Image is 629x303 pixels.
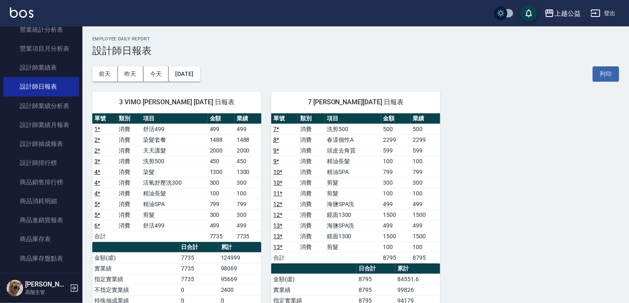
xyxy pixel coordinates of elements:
td: 300 [381,177,411,188]
td: 金額(虛) [271,274,357,284]
td: 8795 [357,284,396,295]
td: 95669 [219,274,261,284]
td: 100 [411,188,440,199]
h5: [PERSON_NAME] [25,280,67,289]
button: 昨天 [118,66,143,82]
td: 合計 [271,252,298,263]
td: 精油長髮 [141,188,207,199]
td: 450 [208,156,235,167]
td: 洗剪500 [325,124,381,134]
td: 499 [235,220,261,231]
td: 鏡面1300 [325,231,381,242]
a: 營業項目月分析表 [3,39,79,58]
td: 1500 [381,209,411,220]
td: 消費 [298,124,325,134]
div: 上越公益 [554,8,581,19]
th: 金額 [208,113,235,124]
td: 染髮 [141,167,207,177]
th: 業績 [235,113,261,124]
td: 消費 [117,145,141,156]
td: 剪髮 [141,209,207,220]
h3: 設計師日報表 [92,45,619,56]
button: 登出 [587,6,619,21]
a: 設計師業績月報表 [3,115,79,134]
td: 消費 [117,199,141,209]
td: 2299 [381,134,411,145]
th: 單號 [92,113,117,124]
td: 100 [208,188,235,199]
td: 2000 [235,145,261,156]
button: 前天 [92,66,118,82]
td: 鏡面1300 [325,209,381,220]
span: 3 VIMO [PERSON_NAME] [DATE] 日報表 [102,98,251,106]
td: 剪髮 [325,188,381,199]
th: 累計 [219,242,261,253]
td: 精油長髮 [325,156,381,167]
a: 設計師抽成報表 [3,134,79,153]
td: 1500 [381,231,411,242]
td: 1500 [411,231,440,242]
button: save [521,5,537,21]
td: 100 [381,188,411,199]
td: 精油SPA [141,199,207,209]
td: 500 [411,124,440,134]
th: 類別 [298,113,325,124]
p: 高階主管 [25,289,67,296]
td: 消費 [117,167,141,177]
td: 消費 [298,156,325,167]
a: 設計師日報表 [3,77,79,96]
td: 舒活499 [141,124,207,134]
td: 599 [381,145,411,156]
td: 春漾個性A [325,134,381,145]
td: 1300 [208,167,235,177]
img: Person [7,280,23,296]
td: 消費 [298,242,325,252]
td: 指定實業績 [92,274,179,284]
td: 不指定實業績 [92,284,179,295]
td: 消費 [298,145,325,156]
td: 消費 [298,134,325,145]
button: 上越公益 [541,5,584,22]
td: 消費 [117,156,141,167]
td: 海鹽SPA洗 [325,199,381,209]
td: 頭皮去角質 [325,145,381,156]
td: 500 [381,124,411,134]
td: 消費 [298,199,325,209]
td: 2299 [411,134,440,145]
a: 商品進銷貨報表 [3,211,79,230]
td: 8795 [381,252,411,263]
td: 7735 [179,263,219,274]
th: 累計 [395,263,440,274]
td: 8795 [357,274,396,284]
td: 100 [411,156,440,167]
td: 1300 [235,167,261,177]
table: a dense table [92,113,261,242]
th: 單號 [271,113,298,124]
td: 124999 [219,252,261,263]
td: 消費 [117,209,141,220]
td: 洗剪500 [141,156,207,167]
a: 設計師業績分析表 [3,96,79,115]
td: 499 [235,124,261,134]
td: 消費 [117,134,141,145]
td: 799 [411,167,440,177]
td: 消費 [298,209,325,220]
td: 98069 [219,263,261,274]
td: 799 [381,167,411,177]
td: 消費 [298,177,325,188]
a: 商品銷售排行榜 [3,173,79,192]
td: 消費 [117,188,141,199]
img: Logo [10,7,33,18]
td: 499 [381,220,411,231]
td: 450 [235,156,261,167]
td: 499 [208,124,235,134]
h2: Employee Daily Report [92,36,619,42]
td: 300 [235,209,261,220]
td: 300 [208,177,235,188]
td: 剪髮 [325,177,381,188]
td: 8795 [411,252,440,263]
td: 1500 [411,209,440,220]
td: 100 [381,242,411,252]
td: 499 [381,199,411,209]
td: 消費 [117,220,141,231]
